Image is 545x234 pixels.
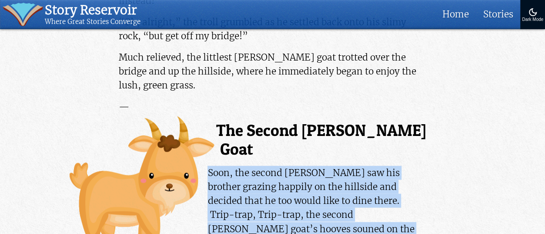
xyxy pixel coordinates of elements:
div: Where Great Stories Converge [45,18,140,26]
img: Turn On Dark Mode [528,7,538,17]
div: Dark Mode [522,17,543,22]
h2: The Second [PERSON_NAME] Goat [119,121,426,158]
p: — [119,99,426,113]
p: Much relieved, the littlest [PERSON_NAME] goat trotted over the bridge and up the hillside, where... [119,50,426,92]
img: icon of book with waver spilling out. [3,3,43,26]
div: Story Reservoir [45,3,140,18]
